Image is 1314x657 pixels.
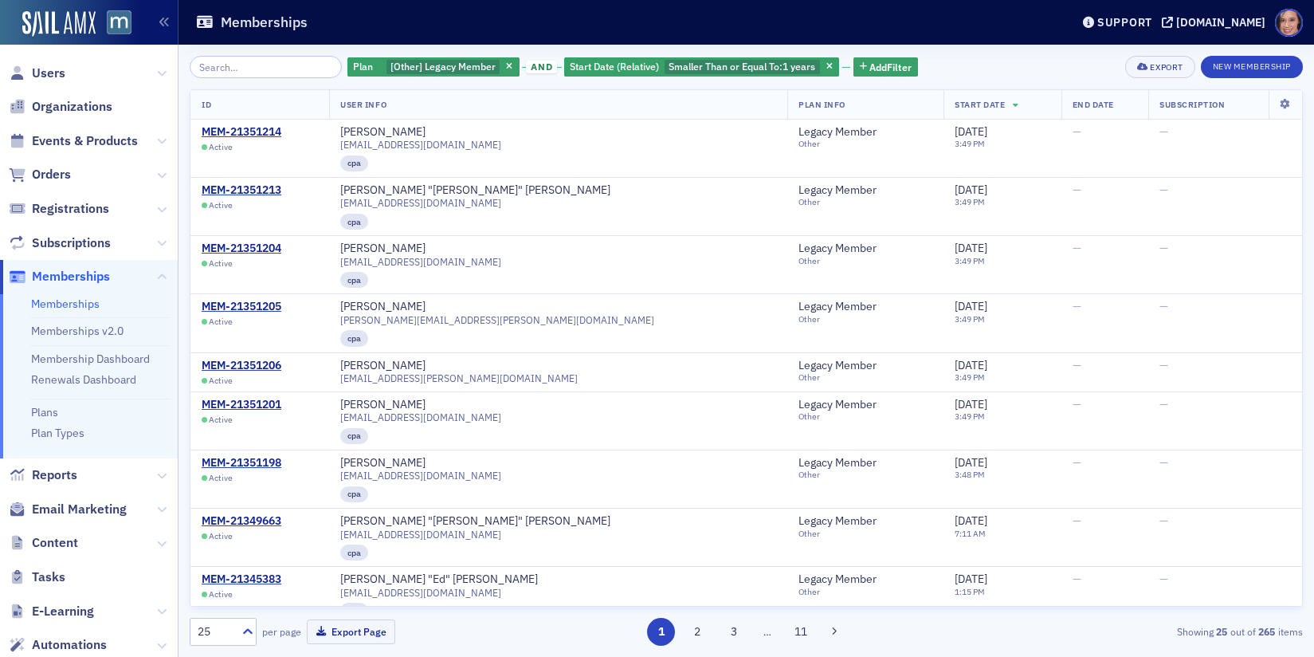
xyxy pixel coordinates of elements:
a: [PERSON_NAME] [340,456,426,470]
a: Content [9,534,78,552]
div: Other [798,372,891,383]
span: ID [202,99,211,110]
a: [PERSON_NAME] "Ed" [PERSON_NAME] [340,572,538,587]
span: [EMAIL_ADDRESS][DOMAIN_NAME] [340,470,501,482]
time: 3:49 PM [955,372,985,383]
div: [Other] Legacy Member [347,57,520,77]
a: Legacy Member [798,514,891,529]
div: cpa [340,155,368,171]
span: — [1073,513,1081,528]
a: MEM-21351214 [202,125,281,140]
span: Memberships [32,268,110,285]
span: [DATE] [955,299,987,313]
time: 1:15 PM [955,586,985,597]
span: — [1159,397,1168,411]
span: Active [209,589,233,600]
span: — [1159,358,1168,372]
a: MEM-21351206 [202,359,281,373]
a: Legacy Member [798,300,891,314]
span: [DATE] [955,358,987,372]
span: Active [209,258,233,269]
div: Export [1150,63,1183,72]
a: Subscriptions [9,234,111,252]
span: Plan [353,60,373,73]
span: — [1159,299,1168,313]
span: [DATE] [955,397,987,411]
div: cpa [340,545,368,561]
a: Legacy Member [798,398,891,412]
a: View Homepage [96,10,131,37]
span: [EMAIL_ADDRESS][DOMAIN_NAME] [340,197,501,209]
a: Tasks [9,568,65,586]
a: Legacy Member [798,125,891,140]
a: MEM-21351205 [202,300,281,314]
span: — [1073,124,1081,139]
div: Other [798,197,891,207]
div: cpa [340,603,368,619]
span: [EMAIL_ADDRESS][DOMAIN_NAME] [340,139,501,151]
span: — [1159,241,1168,255]
span: and [526,61,557,73]
time: 3:49 PM [955,138,985,149]
span: Profile [1275,9,1303,37]
span: — [1159,124,1168,139]
a: Memberships [31,297,100,311]
span: — [1073,183,1081,197]
span: — [1159,183,1168,197]
span: [PERSON_NAME][EMAIL_ADDRESS][PERSON_NAME][DOMAIN_NAME] [340,314,654,326]
label: per page [262,624,301,639]
span: Active [209,142,233,152]
button: [DOMAIN_NAME] [1162,17,1271,28]
span: Subscription [1159,99,1225,110]
time: 3:49 PM [955,196,985,207]
div: Other [798,256,891,266]
a: Legacy Member [798,183,891,198]
button: 3 [720,618,747,646]
span: Start Date (Relative) [570,60,659,73]
span: — [1159,572,1168,586]
a: [PERSON_NAME] [340,242,426,256]
time: 3:49 PM [955,313,985,325]
time: 7:11 AM [955,528,986,539]
div: Other [798,314,891,325]
button: 2 [684,618,712,646]
a: [PERSON_NAME] [340,300,426,314]
img: SailAMX [107,10,131,35]
time: 3:49 PM [955,255,985,266]
span: User Info [340,99,386,110]
div: cpa [340,330,368,346]
span: Events & Products [32,132,138,150]
button: Export Page [307,620,395,644]
div: MEM-21351198 [202,456,281,470]
div: Other [798,587,891,597]
div: MEM-21351204 [202,242,281,256]
span: — [1073,455,1081,470]
span: Start Date [955,99,1005,110]
span: Plan Info [798,99,845,110]
strong: 265 [1256,624,1278,639]
span: — [1073,358,1081,372]
a: [PERSON_NAME] [340,359,426,373]
span: [DATE] [955,241,987,255]
span: Users [32,65,65,82]
span: Smaller Than or Equal To : [669,60,783,73]
button: 1 [647,618,675,646]
div: MEM-21351201 [202,398,281,412]
a: Users [9,65,65,82]
a: E-Learning [9,603,94,620]
input: Search… [190,56,342,78]
a: [PERSON_NAME] "[PERSON_NAME]" [PERSON_NAME] [340,183,610,198]
span: E-Learning [32,603,94,620]
span: Tasks [32,568,65,586]
div: MEM-21345383 [202,572,281,587]
span: Subscriptions [32,234,111,252]
span: [EMAIL_ADDRESS][PERSON_NAME][DOMAIN_NAME] [340,372,578,384]
button: Export [1125,56,1194,78]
